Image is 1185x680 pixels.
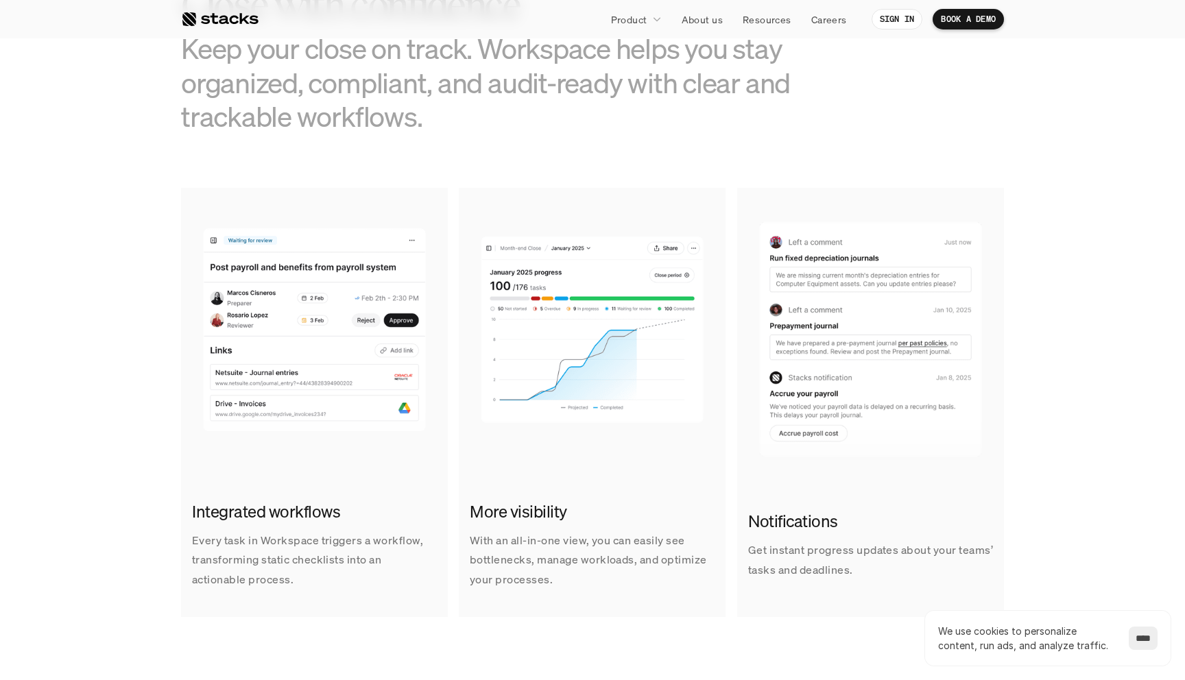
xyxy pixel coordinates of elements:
[748,540,993,580] p: Get instant progress updates about your teams’ tasks and deadlines.
[872,9,923,29] a: SIGN IN
[880,14,915,24] p: SIGN IN
[933,9,1004,29] a: BOOK A DEMO
[682,12,723,27] p: About us
[470,500,715,524] h2: More visibility
[743,12,791,27] p: Resources
[938,624,1115,653] p: We use cookies to personalize content, run ads, and analyze traffic.
[470,531,715,590] p: With an all-in-one view, you can easily see bottlenecks, manage workloads, and optimize your proc...
[811,12,847,27] p: Careers
[941,14,996,24] p: BOOK A DEMO
[192,531,437,590] p: Every task in Workspace triggers a workflow, transforming static checklists into an actionable pr...
[748,510,993,533] h2: Notifications
[181,32,798,133] h3: Keep your close on track. Workspace helps you stay organized, compliant, and audit-ready with cle...
[803,7,855,32] a: Careers
[192,500,437,524] h2: Integrated workflows
[611,12,647,27] p: Product
[673,7,731,32] a: About us
[734,7,800,32] a: Resources
[162,261,222,271] a: Privacy Policy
